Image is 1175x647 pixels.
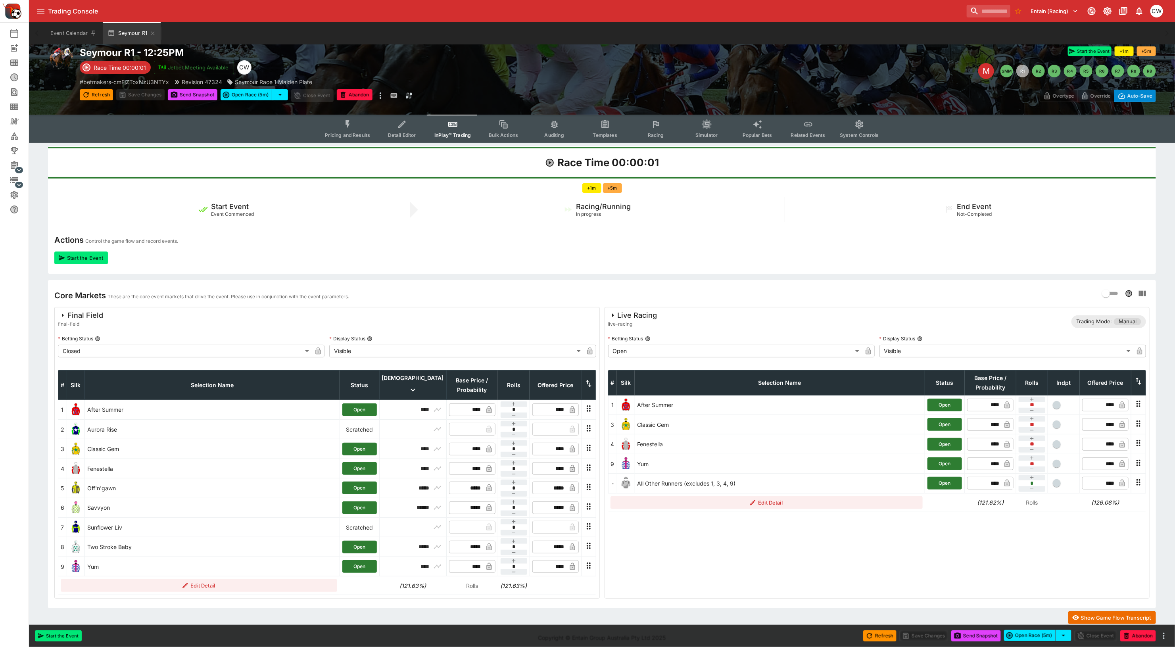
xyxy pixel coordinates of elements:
[54,235,84,245] h4: Actions
[489,132,518,138] span: Bulk Actions
[80,46,618,59] h2: Copy To Clipboard
[1019,498,1046,507] p: Rolls
[329,345,583,357] div: Visible
[168,89,217,100] button: Send Snapshot
[48,46,73,72] img: horse_racing.png
[608,311,657,320] div: Live Racing
[85,400,340,419] td: After Summer
[791,132,826,138] span: Related Events
[1115,46,1134,56] button: +1m
[80,89,113,100] button: Refresh
[10,205,32,214] div: Help & Support
[635,415,925,434] td: Classic Gem
[608,434,617,454] td: 4
[221,89,272,100] button: Open Race (5m)
[1076,318,1112,326] p: Trading Mode:
[85,237,178,245] p: Control the game flow and record events.
[608,415,617,434] td: 3
[957,211,992,217] span: Not-Completed
[635,370,925,395] th: Selection Name
[620,418,632,431] img: runner 3
[1120,631,1156,639] span: Mark an event as closed and abandoned.
[58,335,93,342] p: Betting Status
[85,557,340,576] td: Yum
[58,370,67,400] th: #
[10,73,32,82] div: Futures
[917,336,923,342] button: Display Status
[54,290,106,301] h4: Core Markets
[608,454,617,473] td: 9
[1091,92,1111,100] p: Override
[85,498,340,517] td: Savvyon
[58,400,67,419] td: 1
[85,518,340,537] td: Sunflower Liv
[1040,90,1078,102] button: Overtype
[85,537,340,557] td: Two Stroke Baby
[1150,5,1163,17] div: Christopher Winter
[67,370,85,400] th: Silk
[80,78,169,86] p: Copy To Clipboard
[85,459,340,478] td: Fenestella
[1127,92,1152,100] p: Auto-Save
[58,557,67,576] td: 9
[325,132,370,138] span: Pricing and Results
[319,115,885,143] div: Event type filters
[1096,65,1108,77] button: R6
[221,89,288,100] div: split button
[743,132,772,138] span: Popular Bets
[449,582,495,590] p: Rolls
[329,335,365,342] p: Display Status
[382,582,444,590] h6: (121.63%)
[158,63,166,71] img: jetbet-logo.svg
[446,370,498,400] th: Base Price / Probability
[379,370,446,400] th: [DEMOGRAPHIC_DATA]
[1016,370,1048,395] th: Rolls
[342,443,377,455] button: Open
[69,443,82,455] img: runner 3
[1080,370,1131,395] th: Offered Price
[648,132,664,138] span: Racing
[35,630,82,641] button: Start the Event
[1143,65,1156,77] button: R9
[957,202,992,211] h5: End Event
[58,459,67,478] td: 4
[1026,5,1083,17] button: Select Tenant
[342,482,377,494] button: Open
[1064,65,1077,77] button: R4
[1004,630,1056,641] button: Open Race (5m)
[46,22,101,44] button: Event Calendar
[608,370,617,395] th: #
[227,78,312,86] div: Seymour Race 1 Maiden Plate
[54,252,108,264] button: Start the Event
[582,183,601,193] button: +1m
[388,132,416,138] span: Detail Editor
[211,211,254,217] span: Event Commenced
[965,370,1016,395] th: Base Price / Probability
[340,370,379,400] th: Status
[576,202,631,211] h5: Racing/Running
[1148,2,1165,20] button: Christopher Winter
[342,403,377,416] button: Open
[576,211,601,217] span: In progress
[69,403,82,416] img: runner 1
[879,345,1133,357] div: Visible
[1040,90,1156,102] div: Start From
[1016,65,1029,77] button: R1
[48,7,964,15] div: Trading Console
[108,293,349,301] p: These are the core event markets that drive the event. Please use in conjunction with the event p...
[342,560,377,573] button: Open
[1127,65,1140,77] button: R8
[61,579,338,592] button: Edit Detail
[1000,65,1013,77] button: SMM
[927,457,962,470] button: Open
[620,399,632,411] img: runner 1
[1114,318,1141,326] span: Manual
[500,582,527,590] h6: (121.63%)
[85,439,340,459] td: Classic Gem
[211,202,249,211] h5: Start Event
[1112,65,1124,77] button: R7
[545,132,564,138] span: Auditing
[967,5,1010,17] input: search
[58,320,103,328] span: final-field
[1053,92,1074,100] p: Overtype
